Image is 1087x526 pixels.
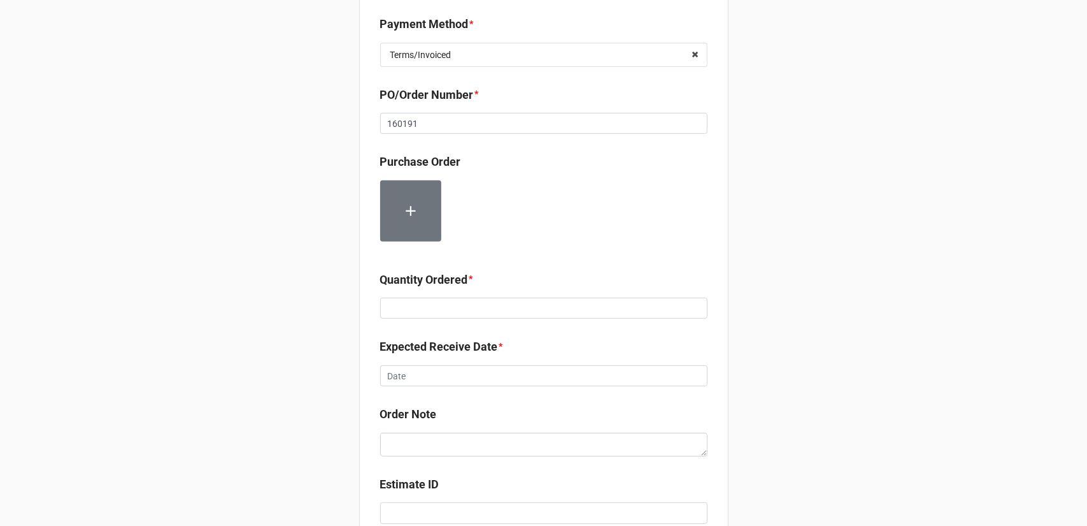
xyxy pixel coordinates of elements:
[390,50,451,59] div: Terms/Invoiced
[380,15,469,33] label: Payment Method
[380,405,437,423] label: Order Note
[380,338,498,356] label: Expected Receive Date
[380,86,474,104] label: PO/Order Number
[380,153,461,171] label: Purchase Order
[380,476,439,493] label: Estimate ID
[380,271,468,289] label: Quantity Ordered
[380,365,707,387] input: Date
